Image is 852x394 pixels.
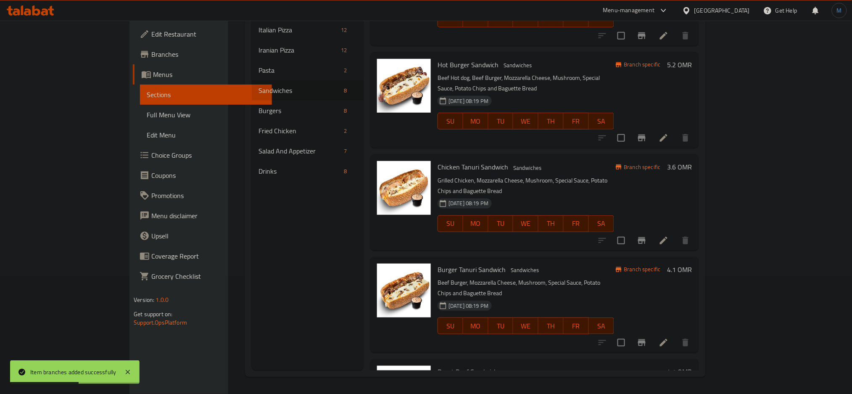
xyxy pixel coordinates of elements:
[151,271,265,281] span: Grocery Checklist
[589,317,614,334] button: SA
[667,264,692,275] h6: 4.1 OMR
[499,368,534,378] div: Sandwiches
[151,231,265,241] span: Upsell
[589,113,614,130] button: SA
[517,13,535,25] span: WE
[340,107,350,115] span: 8
[445,199,492,207] span: [DATE] 08:19 PM
[340,127,350,135] span: 2
[589,215,614,232] button: SA
[632,128,652,148] button: Branch-specific-item
[510,163,545,173] span: Sandwiches
[675,230,696,251] button: delete
[567,320,586,332] span: FR
[467,13,485,25] span: MO
[538,215,564,232] button: TH
[463,317,488,334] button: MO
[438,73,614,94] p: Beef Hot dog, Beef Burger, Mozzarella Cheese, Mushroom, Special Sauce, Potato Chips and Baguette ...
[445,97,492,105] span: [DATE] 08:19 PM
[259,65,340,75] span: Pasta
[252,16,364,185] nav: Menu sections
[438,278,614,299] p: Beef Burger, Mozzarella Cheese, Mushroom, Special Sauce, Potato Chips and Baguette Bread
[467,115,485,127] span: MO
[338,26,350,34] span: 12
[564,215,589,232] button: FR
[151,251,265,261] span: Coverage Report
[592,115,611,127] span: SA
[151,150,265,160] span: Choice Groups
[675,128,696,148] button: delete
[252,40,364,60] div: Iranian Pizza12
[837,6,842,15] span: M
[467,320,485,332] span: MO
[252,141,364,161] div: Salad And Appetizer7
[252,20,364,40] div: Italian Pizza12
[492,217,510,230] span: TU
[438,317,463,334] button: SU
[340,87,350,95] span: 8
[675,26,696,46] button: delete
[147,110,265,120] span: Full Menu View
[612,232,630,249] span: Select to update
[140,105,272,125] a: Full Menu View
[133,246,272,266] a: Coverage Report
[445,302,492,310] span: [DATE] 08:19 PM
[659,133,669,143] a: Edit menu item
[488,317,514,334] button: TU
[151,49,265,59] span: Branches
[259,85,340,95] span: Sandwiches
[612,334,630,352] span: Select to update
[694,6,750,15] div: [GEOGRAPHIC_DATA]
[538,317,564,334] button: TH
[340,167,350,175] span: 8
[153,69,265,79] span: Menus
[492,320,510,332] span: TU
[542,320,560,332] span: TH
[259,25,338,35] div: Italian Pizza
[441,217,460,230] span: SU
[133,24,272,44] a: Edit Restaurant
[340,147,350,155] span: 7
[542,115,560,127] span: TH
[338,46,350,54] span: 12
[340,106,350,116] div: items
[592,320,611,332] span: SA
[133,44,272,64] a: Branches
[467,217,485,230] span: MO
[133,266,272,286] a: Grocery Checklist
[667,161,692,173] h6: 3.6 OMR
[259,126,340,136] span: Fried Chicken
[507,265,542,275] div: Sandwiches
[340,146,350,156] div: items
[441,115,460,127] span: SU
[675,333,696,353] button: delete
[621,265,664,273] span: Branch specific
[340,66,350,74] span: 2
[567,115,586,127] span: FR
[147,130,265,140] span: Edit Menu
[147,90,265,100] span: Sections
[438,365,498,378] span: Roast Beef Sandwich
[377,264,431,317] img: Burger Tanuri Sandwich
[603,5,655,16] div: Menu-management
[567,13,586,25] span: FR
[252,121,364,141] div: Fried Chicken2
[513,215,538,232] button: WE
[667,366,692,378] h6: 4.1 OMR
[151,190,265,201] span: Promotions
[438,263,506,276] span: Burger Tanuri Sandwich
[140,125,272,145] a: Edit Menu
[340,85,350,95] div: items
[517,115,535,127] span: WE
[134,317,187,328] a: Support.OpsPlatform
[612,27,630,45] span: Select to update
[632,230,652,251] button: Branch-specific-item
[513,317,538,334] button: WE
[592,217,611,230] span: SA
[438,215,463,232] button: SU
[259,146,340,156] span: Salad And Appetizer
[659,338,669,348] a: Edit menu item
[133,206,272,226] a: Menu disclaimer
